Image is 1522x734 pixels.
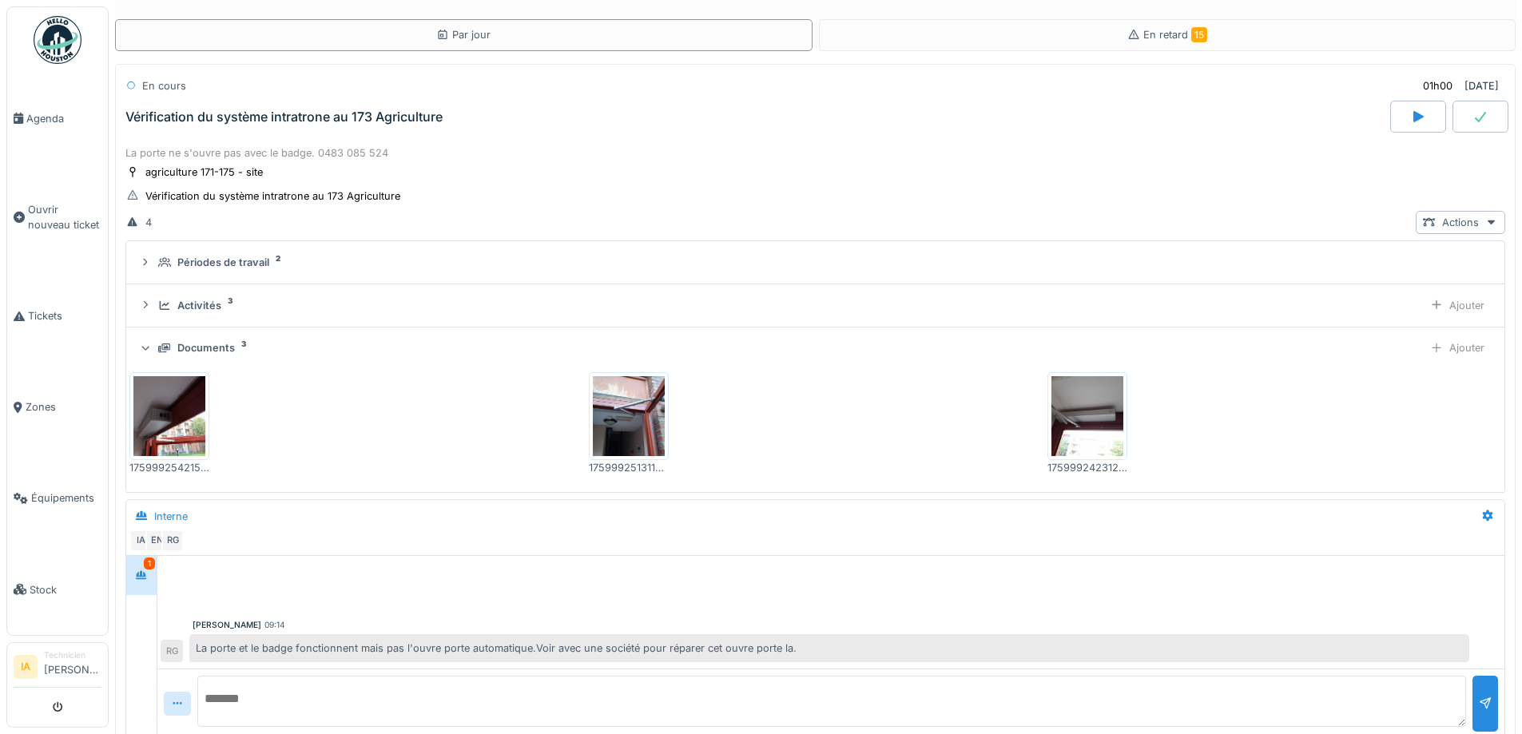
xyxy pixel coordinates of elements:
img: 2pe16cqi288cf2qmt48mj8ws0bm1 [133,376,205,456]
a: Équipements [7,453,108,544]
span: En retard [1143,29,1207,41]
img: Badge_color-CXgf-gQk.svg [34,16,81,64]
div: Périodes de travail [177,255,269,270]
div: Ajouter [1423,336,1492,359]
span: Ouvrir nouveau ticket [28,202,101,232]
a: Tickets [7,271,108,362]
span: Équipements [31,490,101,506]
div: RG [161,530,184,552]
div: Documents [177,340,235,355]
div: [DATE] [1464,78,1499,93]
div: 09:14 [264,619,285,631]
summary: Activités3Ajouter [133,291,1498,320]
div: Vérification du système intratrone au 173 Agriculture [145,188,400,204]
div: 01h00 [1423,78,1452,93]
span: Stock [30,582,101,597]
a: IA Technicien[PERSON_NAME] [14,649,101,688]
div: 4 [145,215,152,230]
div: Par jour [436,27,491,42]
span: Agenda [26,111,101,126]
li: [PERSON_NAME] [44,649,101,684]
div: agriculture 171-175 - site [145,165,263,180]
img: f0342pg7skca7t22lmh9ixrb6nyf [593,376,665,456]
img: 4c1t9hntzv6am7wdzm0dhl4l5s9o [1051,376,1123,456]
div: IA [129,530,152,552]
div: 17599925131135840192250860393276.jpg [589,460,669,475]
div: En cours [142,78,186,93]
div: Ajouter [1423,294,1492,317]
div: EN [145,530,168,552]
span: Zones [26,399,101,415]
span: Tickets [28,308,101,323]
div: Activités [177,298,221,313]
div: Interne [154,509,188,524]
summary: Périodes de travail2 [133,248,1498,277]
div: Technicien [44,649,101,661]
div: Vérification du système intratrone au 173 Agriculture [125,109,443,125]
a: Ouvrir nouveau ticket [7,164,108,270]
div: 1 [144,557,155,569]
div: 17599925421588363926864376461519.jpg [129,460,209,475]
summary: Documents3Ajouter [133,334,1498,363]
div: RG [161,640,183,662]
a: Stock [7,544,108,635]
div: La porte et le badge fonctionnent mais pas l'ouvre porte automatique.Voir avec une société pour r... [189,634,1469,662]
div: [PERSON_NAME] [193,619,261,631]
div: Actions [1416,211,1505,234]
a: Zones [7,362,108,453]
div: La porte ne s'ouvre pas avec le badge. 0483 085 524 [125,145,1505,161]
span: 15 [1191,27,1207,42]
a: Agenda [7,73,108,164]
li: IA [14,655,38,679]
div: 17599924231289189708808663656869.jpg [1047,460,1127,475]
